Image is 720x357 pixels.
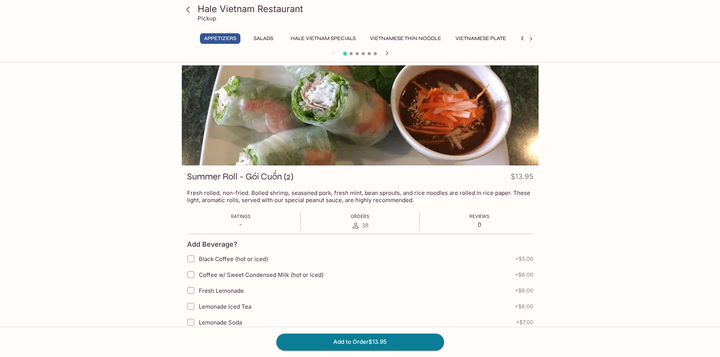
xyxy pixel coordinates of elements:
div: Summer Roll - Gói Cuốn (2) [182,65,539,165]
span: Lemonade Soda [199,319,242,326]
span: Black Coffee (hot or iced) [199,255,268,263]
span: Fresh Lemonade [199,287,244,294]
button: Appetizers [200,33,240,44]
p: Fresh rolled, non-fried. Boiled shrimp, seasoned pork, fresh mint, bean sprouts, and rice noodles... [187,189,533,204]
span: + $6.00 [515,272,533,278]
span: 38 [362,222,369,229]
p: Pickup [198,15,216,22]
span: Lemonade Iced Tea [199,303,251,310]
h4: Add Beverage? [187,240,237,249]
button: Add to Order$13.95 [276,334,444,350]
span: + $5.00 [515,256,533,262]
span: + $6.00 [515,287,533,294]
span: Ratings [231,213,251,219]
button: Vietnamese Plate [451,33,510,44]
span: + $6.00 [515,303,533,309]
span: Coffee w/ Sweet Condensed Milk (hot or iced) [199,271,324,278]
p: 0 [469,221,489,228]
span: Reviews [469,213,489,219]
p: - [231,221,251,228]
h4: $13.95 [511,171,533,185]
button: Hale Vietnam Specials [286,33,360,44]
span: Orders [351,213,369,219]
h3: Hale Vietnam Restaurant [198,3,536,15]
button: Salads [246,33,280,44]
span: + $7.00 [516,319,533,325]
h3: Summer Roll - Gói Cuốn (2) [187,171,293,182]
button: Entrees [516,33,550,44]
button: Vietnamese Thin Noodle [366,33,445,44]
